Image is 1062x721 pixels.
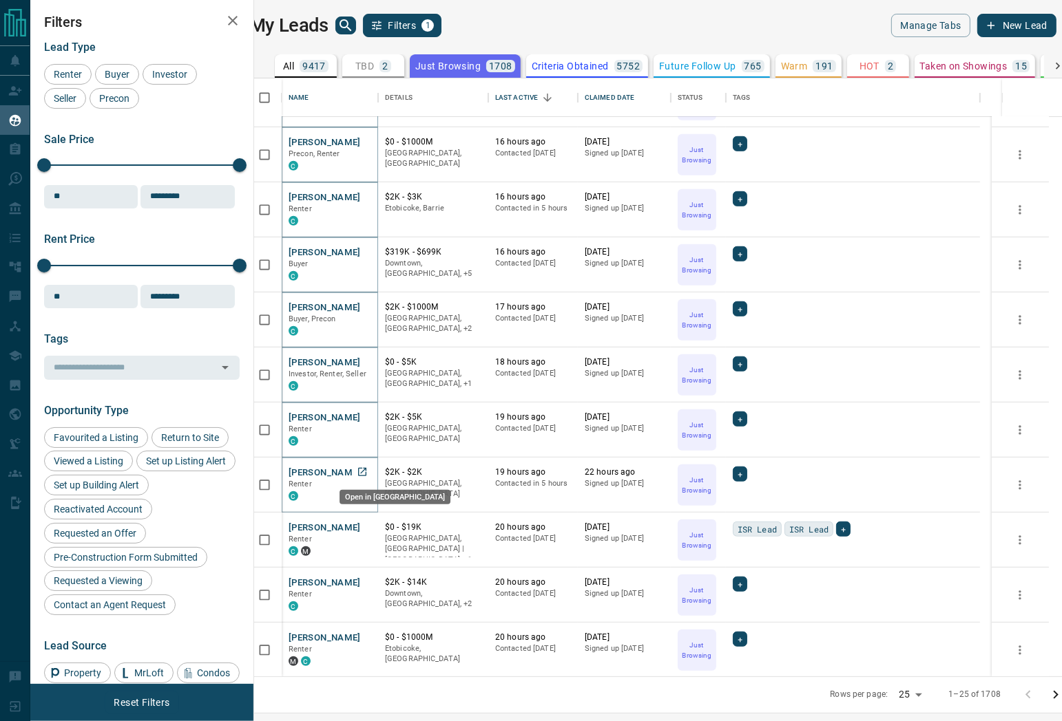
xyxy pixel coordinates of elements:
p: $0 - $1000M [385,136,481,148]
div: + [836,521,851,537]
p: 1–25 of 1708 [949,689,1001,700]
div: condos.ca [289,491,298,501]
p: Contacted [DATE] [495,588,571,599]
span: Lead Source [44,639,107,652]
p: Contacted [DATE] [495,148,571,159]
div: Name [282,78,378,117]
div: Claimed Date [585,78,635,117]
span: + [738,302,742,316]
button: more [1010,200,1030,220]
div: mrloft.ca [289,656,298,666]
span: + [841,522,846,536]
span: Requested an Offer [49,528,141,539]
p: Etobicoke, Barrie [385,203,481,214]
div: + [733,246,747,261]
button: more [1010,530,1030,550]
button: more [1010,255,1030,275]
span: Favourited a Listing [49,432,143,443]
span: + [738,137,742,151]
p: Contacted [DATE] [495,423,571,434]
span: Seller [49,93,81,104]
button: New Lead [977,14,1056,37]
button: more [1010,365,1030,385]
span: MrLoft [129,667,169,678]
span: Renter [289,424,312,433]
div: Precon [90,88,139,109]
button: Sort [538,88,557,107]
span: ISR Lead [789,522,829,536]
button: more [1010,310,1030,330]
div: Tags [733,78,751,117]
div: Set up Building Alert [44,475,149,495]
p: Just Browsing [679,144,715,165]
p: [DATE] [585,411,664,423]
p: $2K - $1000M [385,301,481,313]
div: + [733,301,747,316]
h1: My Leads [249,14,329,36]
div: condos.ca [289,381,298,391]
p: [DATE] [585,301,664,313]
p: Just Browsing [679,475,715,495]
p: Just Browsing [679,420,715,440]
div: Viewed a Listing [44,451,133,471]
span: Opportunity Type [44,404,129,417]
p: Midtown | Central, North York, Scarborough, York Crosstown, Toronto [385,258,481,279]
div: Seller [44,88,86,109]
div: Set up Listing Alert [136,451,236,471]
span: + [738,412,742,426]
button: more [1010,585,1030,605]
span: Investor, Renter, Seller [289,369,366,378]
p: Toronto [385,368,481,389]
div: Investor [143,64,197,85]
div: condos.ca [289,271,298,281]
div: Renter [44,64,92,85]
div: condos.ca [301,656,311,666]
h2: Filters [44,14,240,30]
button: more [1010,640,1030,660]
p: Just Browsing [679,640,715,660]
p: 17 hours ago [495,301,571,313]
p: [DATE] [585,246,664,258]
div: Property [44,663,111,683]
p: $2K - $14K [385,577,481,588]
p: Signed up [DATE] [585,148,664,159]
p: 9417 [302,61,326,71]
div: + [733,191,747,206]
div: mrloft.ca [301,546,311,556]
span: Set up Building Alert [49,480,144,491]
p: Midtown | Central, Toronto [385,588,481,610]
div: Details [378,78,488,117]
p: 19 hours ago [495,411,571,423]
button: [PERSON_NAME] [289,632,361,645]
span: 1 [423,21,433,30]
p: Contacted in 5 hours [495,478,571,489]
div: 25 [893,685,926,704]
span: Renter [289,480,312,488]
div: condos.ca [289,601,298,611]
button: [PERSON_NAME] [289,301,361,314]
p: 18 hours ago [495,356,571,368]
span: Rent Price [44,233,95,246]
button: search button [335,17,356,34]
p: [DATE] [585,632,664,643]
span: Property [59,667,106,678]
span: Pre-Construction Form Submitted [49,552,202,563]
p: Just Browsing [679,255,715,275]
div: + [733,577,747,592]
span: Renter [289,590,312,599]
span: Renter [289,645,312,654]
div: + [733,632,747,647]
span: Buyer [100,69,134,80]
p: Just Browsing [679,530,715,550]
div: Requested an Offer [44,523,146,544]
button: [PERSON_NAME] [289,246,361,259]
a: Open in New Tab [353,463,371,481]
div: condos.ca [289,436,298,446]
p: 15 [1015,61,1027,71]
p: [GEOGRAPHIC_DATA], [GEOGRAPHIC_DATA] [385,423,481,444]
div: Reactivated Account [44,499,152,519]
button: [PERSON_NAME] [289,577,361,590]
span: ISR Lead [738,522,777,536]
button: [PERSON_NAME] [289,466,361,480]
button: Open [216,358,235,377]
